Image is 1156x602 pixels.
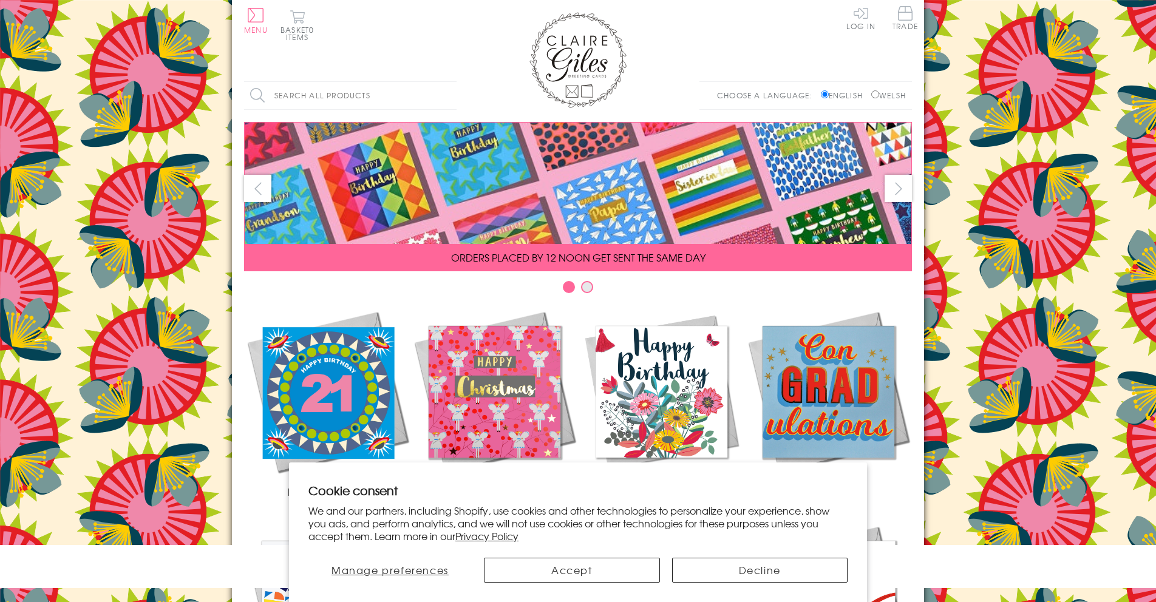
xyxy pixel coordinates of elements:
span: ORDERS PLACED BY 12 NOON GET SENT THE SAME DAY [451,250,705,265]
button: Carousel Page 2 [581,281,593,293]
button: Menu [244,8,268,33]
button: Basket0 items [280,10,314,41]
p: We and our partners, including Shopify, use cookies and other technologies to personalize your ex... [308,504,848,542]
input: Search [444,82,457,109]
span: New Releases [288,484,367,499]
button: Manage preferences [308,558,472,583]
label: Welsh [871,90,906,101]
span: Trade [892,6,918,30]
h2: Cookie consent [308,482,848,499]
a: Academic [745,308,912,499]
input: Search all products [244,82,457,109]
a: Christmas [411,308,578,499]
button: next [885,175,912,202]
span: Menu [244,24,268,35]
a: New Releases [244,308,411,499]
button: Carousel Page 1 (Current Slide) [563,281,575,293]
img: Claire Giles Greetings Cards [529,12,627,108]
a: Log In [846,6,875,30]
button: prev [244,175,271,202]
a: Birthdays [578,308,745,499]
label: English [821,90,869,101]
a: Trade [892,6,918,32]
a: Privacy Policy [455,529,518,543]
div: Carousel Pagination [244,280,912,299]
button: Accept [484,558,660,583]
span: 0 items [286,24,314,42]
input: Welsh [871,90,879,98]
span: Manage preferences [331,563,449,577]
button: Decline [672,558,848,583]
input: English [821,90,829,98]
p: Choose a language: [717,90,818,101]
